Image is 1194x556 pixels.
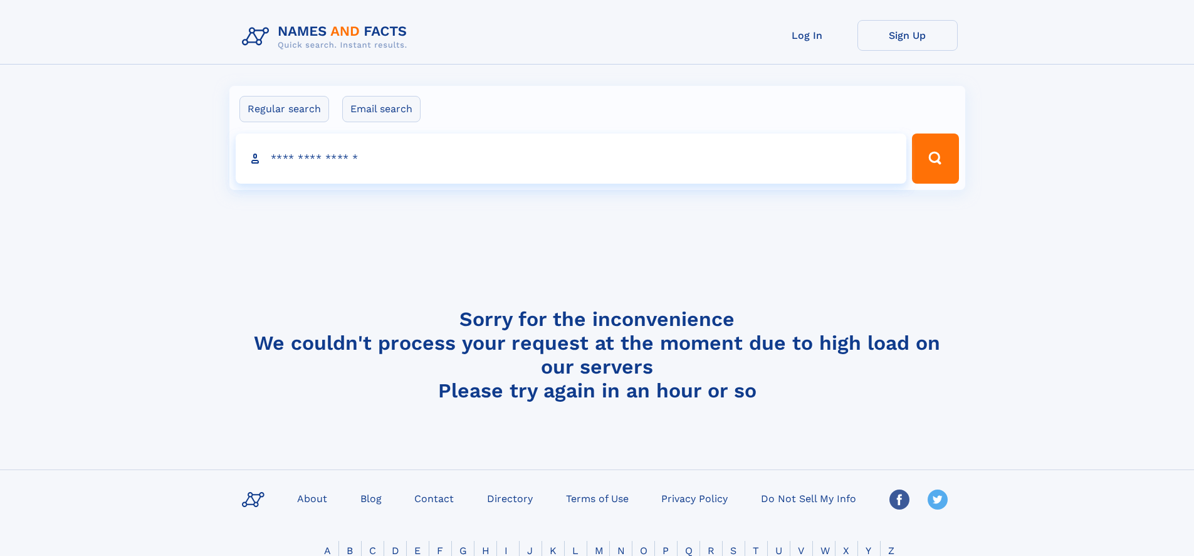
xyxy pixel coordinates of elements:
img: Logo Names and Facts [237,20,417,54]
h4: Sorry for the inconvenience We couldn't process your request at the moment due to high load on ou... [237,307,958,402]
a: Privacy Policy [656,489,733,507]
label: Email search [342,96,421,122]
a: About [292,489,332,507]
input: search input [236,134,907,184]
label: Regular search [239,96,329,122]
a: Log In [757,20,857,51]
a: Blog [355,489,387,507]
img: Twitter [928,490,948,510]
a: Sign Up [857,20,958,51]
button: Search Button [912,134,958,184]
a: Contact [409,489,459,507]
a: Do Not Sell My Info [756,489,861,507]
img: Facebook [889,490,909,510]
a: Terms of Use [561,489,634,507]
a: Directory [482,489,538,507]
